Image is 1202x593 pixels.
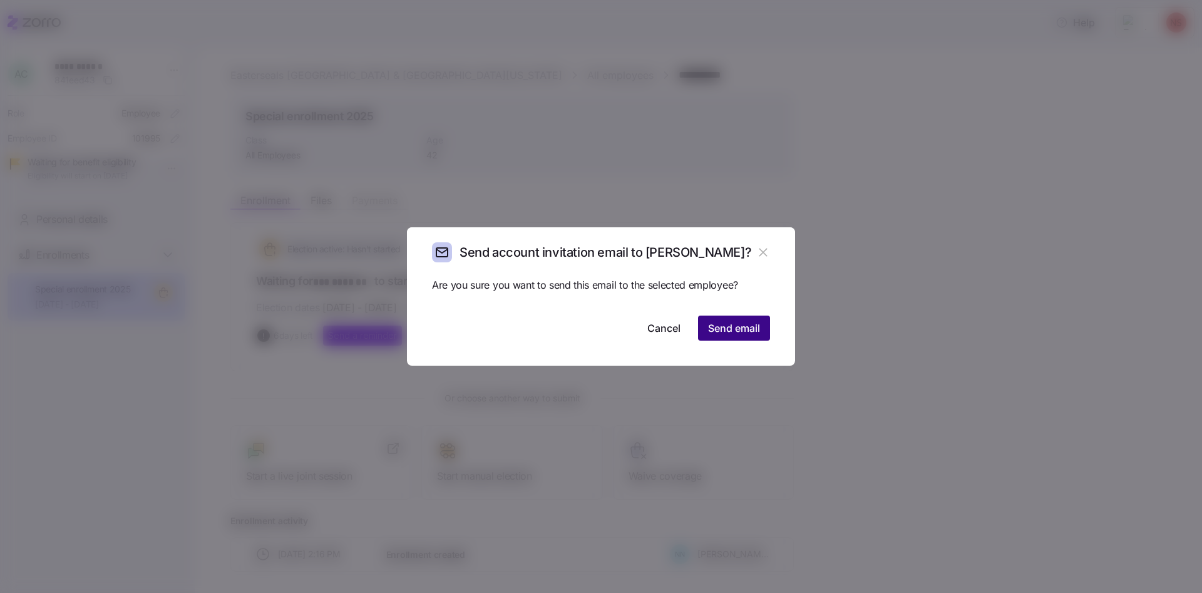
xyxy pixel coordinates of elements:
[708,321,760,336] span: Send email
[637,316,691,341] button: Cancel
[432,277,770,293] span: Are you sure you want to send this email to the selected employee?
[647,321,681,336] span: Cancel
[698,316,770,341] button: Send email
[460,244,751,261] h2: Send account invitation email to [PERSON_NAME]?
